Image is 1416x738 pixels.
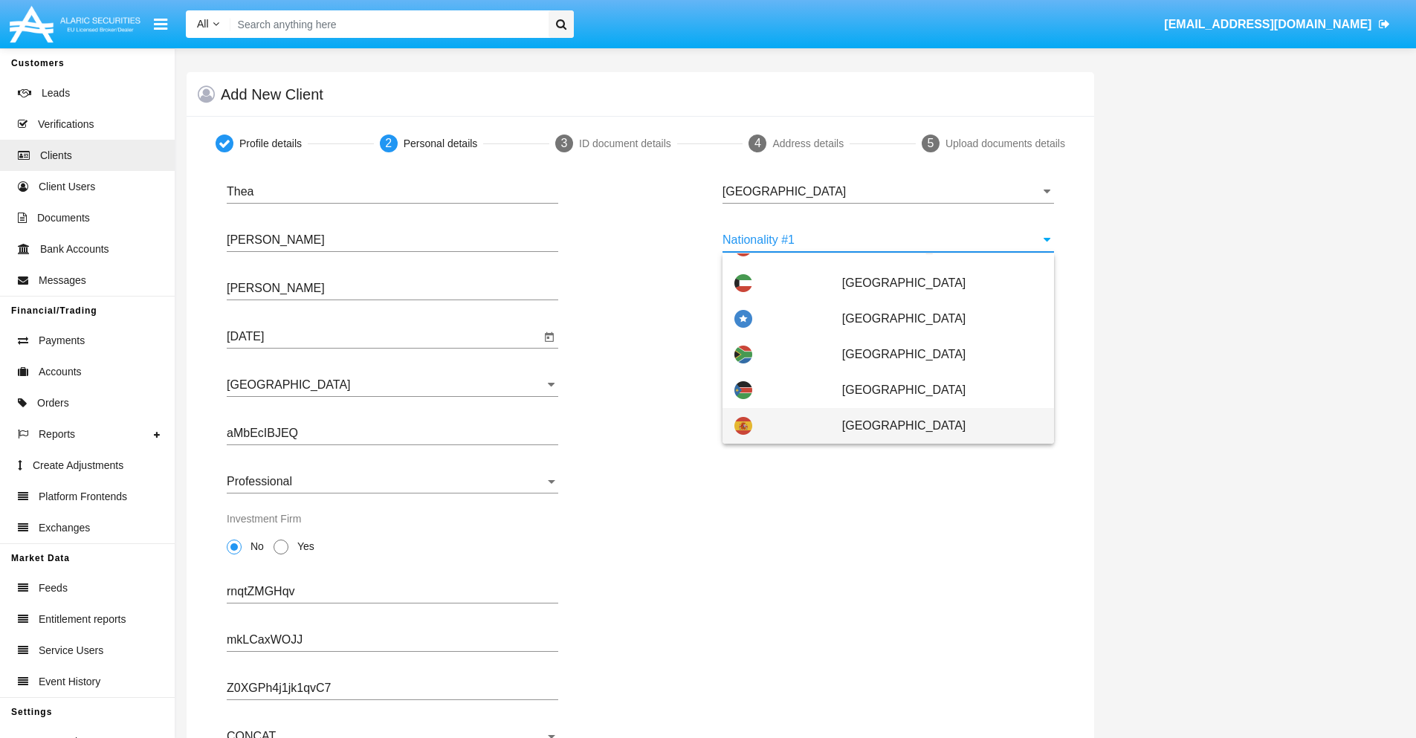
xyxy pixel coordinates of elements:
[404,136,478,152] div: Personal details
[772,136,844,152] div: Address details
[38,117,94,132] span: Verifications
[197,18,209,30] span: All
[227,475,292,488] span: Professional
[39,489,127,505] span: Platform Frontends
[221,88,323,100] h5: Add New Client
[239,136,302,152] div: Profile details
[842,301,1042,337] span: [GEOGRAPHIC_DATA]
[927,137,934,149] span: 5
[186,16,230,32] a: All
[39,580,68,596] span: Feeds
[37,210,90,226] span: Documents
[39,364,82,380] span: Accounts
[1157,4,1397,45] a: [EMAIL_ADDRESS][DOMAIN_NAME]
[39,520,90,536] span: Exchanges
[540,328,558,346] button: Open calendar
[39,643,103,658] span: Service Users
[39,273,86,288] span: Messages
[227,511,301,527] label: Investment Firm
[842,372,1042,408] span: [GEOGRAPHIC_DATA]
[39,333,85,349] span: Payments
[37,395,69,411] span: Orders
[39,179,95,195] span: Client Users
[42,85,70,101] span: Leads
[945,136,1065,152] div: Upload documents details
[385,137,392,149] span: 2
[39,427,75,442] span: Reports
[288,539,318,554] span: Yes
[230,10,543,38] input: Search
[7,2,143,46] img: Logo image
[39,674,100,690] span: Event History
[39,612,126,627] span: Entitlement reports
[842,265,1042,301] span: [GEOGRAPHIC_DATA]
[754,137,761,149] span: 4
[40,242,109,257] span: Bank Accounts
[842,337,1042,372] span: [GEOGRAPHIC_DATA]
[579,136,671,152] div: ID document details
[1164,18,1371,30] span: [EMAIL_ADDRESS][DOMAIN_NAME]
[842,408,1042,444] span: [GEOGRAPHIC_DATA]
[242,539,268,554] span: No
[561,137,568,149] span: 3
[33,458,123,473] span: Create Adjustments
[40,148,72,164] span: Clients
